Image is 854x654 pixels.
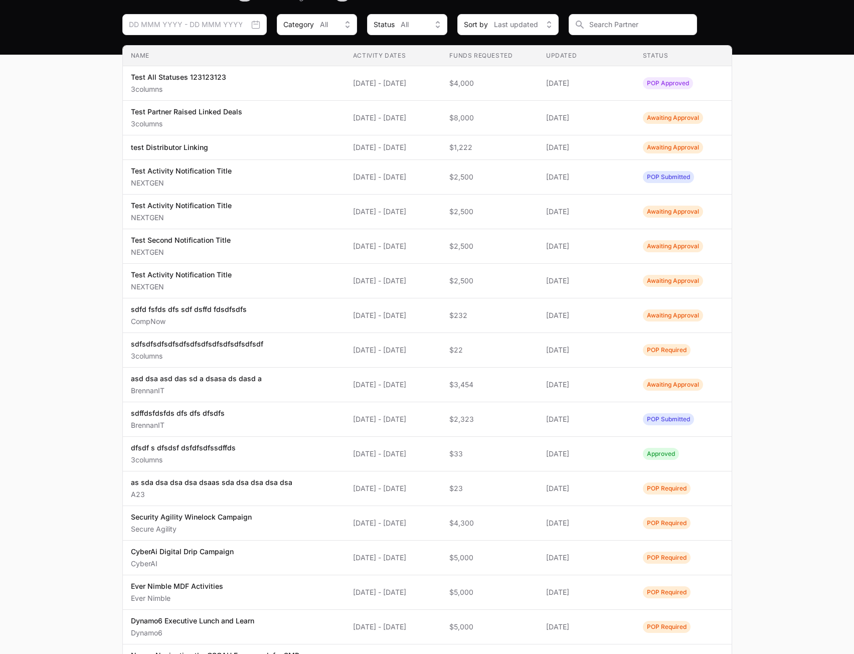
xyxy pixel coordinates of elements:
[353,142,434,152] span: [DATE] - [DATE]
[131,374,262,384] p: asd dsa asd das sd a dsasa ds dasd a
[449,310,530,320] span: $232
[643,275,703,287] span: Activity Status
[643,112,703,124] span: Activity Status
[353,172,434,182] span: [DATE] - [DATE]
[643,482,691,495] span: Activity Status
[546,310,627,320] span: [DATE]
[277,14,357,35] button: CategoryAll
[457,14,559,35] div: Sort by filter
[546,553,627,563] span: [DATE]
[367,14,447,35] div: Activity Status filter
[131,178,232,188] p: NEXTGEN
[449,449,530,459] span: $33
[401,20,409,30] span: All
[449,380,530,390] span: $3,454
[546,622,627,632] span: [DATE]
[449,622,530,632] span: $5,000
[449,276,530,286] span: $2,500
[643,171,694,183] span: Activity Status
[131,142,208,152] p: test Distributor Linking
[546,207,627,217] span: [DATE]
[643,206,703,218] span: Activity Status
[546,142,627,152] span: [DATE]
[643,379,703,391] span: Activity Status
[353,241,434,251] span: [DATE] - [DATE]
[457,14,559,35] button: Sort byLast updated
[449,414,530,424] span: $2,323
[353,276,434,286] span: [DATE] - [DATE]
[441,46,538,66] th: Funds Requested
[131,119,242,129] p: 3columns
[353,483,434,494] span: [DATE] - [DATE]
[131,72,226,82] p: Test All Statuses 123123123
[122,14,267,35] div: Date range picker
[131,559,234,569] p: CyberAI
[643,586,691,598] span: Activity Status
[353,587,434,597] span: [DATE] - [DATE]
[131,270,232,280] p: Test Activity Notification Title
[131,386,262,396] p: BrennanIT
[283,20,314,30] span: Category
[353,310,434,320] span: [DATE] - [DATE]
[643,448,679,460] span: Activity Status
[131,581,223,591] p: Ever Nimble MDF Activities
[449,518,530,528] span: $4,300
[643,141,703,153] span: Activity Status
[546,449,627,459] span: [DATE]
[353,345,434,355] span: [DATE] - [DATE]
[131,628,254,638] p: Dynamo6
[131,477,292,487] p: as sda dsa dsa dsa dsaas sda dsa dsa dsa dsa
[546,276,627,286] span: [DATE]
[449,587,530,597] span: $5,000
[353,553,434,563] span: [DATE] - [DATE]
[131,547,234,557] p: CyberAi Digital Drip Campaign
[131,213,232,223] p: NEXTGEN
[131,247,231,257] p: NEXTGEN
[131,282,232,292] p: NEXTGEN
[131,489,292,500] p: A23
[131,339,263,349] p: sdfsdfsdfsdfsdfsdfsdfsdfsdfsdfsdfsdf
[643,309,703,321] span: Activity Status
[449,207,530,217] span: $2,500
[643,621,691,633] span: Activity Status
[131,84,226,94] p: 3columns
[643,77,693,89] span: Activity Status
[635,46,732,66] th: Status
[353,113,434,123] span: [DATE] - [DATE]
[449,483,530,494] span: $23
[643,240,703,252] span: Activity Status
[546,78,627,88] span: [DATE]
[131,304,247,314] p: sdfd fsfds dfs sdf dsffd fdsdfsdfs
[464,20,488,30] span: Sort by
[449,553,530,563] span: $5,000
[449,113,530,123] span: $8,000
[546,380,627,390] span: [DATE]
[131,351,263,361] p: 3columns
[131,512,252,522] p: Security Agility Winelock Campaign
[374,20,395,30] span: Status
[320,20,328,30] span: All
[643,413,694,425] span: Activity Status
[449,78,530,88] span: $4,000
[123,46,345,66] th: Name
[569,14,697,35] input: Search Partner
[131,107,242,117] p: Test Partner Raised Linked Deals
[449,241,530,251] span: $2,500
[345,46,442,66] th: Activity Dates
[131,420,225,430] p: BrennanIT
[131,443,236,453] p: dfsdf s dfsdsf dsfdfsdfssdffds
[131,201,232,211] p: Test Activity Notification Title
[643,552,691,564] span: Activity Status
[643,517,691,529] span: Activity Status
[131,166,232,176] p: Test Activity Notification Title
[353,414,434,424] span: [DATE] - [DATE]
[546,172,627,182] span: [DATE]
[131,616,254,626] p: Dynamo6 Executive Lunch and Learn
[353,449,434,459] span: [DATE] - [DATE]
[449,345,530,355] span: $22
[494,20,538,30] span: Last updated
[353,207,434,217] span: [DATE] - [DATE]
[546,113,627,123] span: [DATE]
[546,587,627,597] span: [DATE]
[538,46,635,66] th: Updated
